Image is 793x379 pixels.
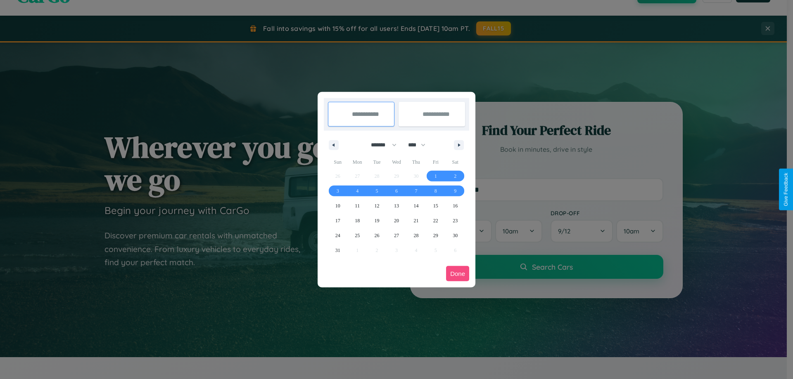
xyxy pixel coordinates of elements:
[328,198,347,213] button: 10
[406,155,426,169] span: Thu
[355,198,360,213] span: 11
[356,184,359,198] span: 4
[387,184,406,198] button: 6
[406,213,426,228] button: 21
[347,184,367,198] button: 4
[328,155,347,169] span: Sun
[355,213,360,228] span: 18
[783,173,789,206] div: Give Feedback
[387,155,406,169] span: Wed
[376,184,378,198] span: 5
[453,228,458,243] span: 30
[426,213,445,228] button: 22
[406,228,426,243] button: 28
[453,213,458,228] span: 23
[446,155,465,169] span: Sat
[446,266,469,281] button: Done
[355,228,360,243] span: 25
[328,184,347,198] button: 3
[328,228,347,243] button: 24
[454,169,456,184] span: 2
[394,213,399,228] span: 20
[387,213,406,228] button: 20
[335,243,340,258] span: 31
[375,198,380,213] span: 12
[434,184,437,198] span: 8
[446,169,465,184] button: 2
[426,155,445,169] span: Fri
[434,169,437,184] span: 1
[453,198,458,213] span: 16
[426,184,445,198] button: 8
[446,213,465,228] button: 23
[406,184,426,198] button: 7
[446,228,465,243] button: 30
[387,198,406,213] button: 13
[335,198,340,213] span: 10
[367,198,387,213] button: 12
[395,184,398,198] span: 6
[375,228,380,243] span: 26
[347,213,367,228] button: 18
[367,184,387,198] button: 5
[328,243,347,258] button: 31
[375,213,380,228] span: 19
[433,228,438,243] span: 29
[433,213,438,228] span: 22
[415,184,417,198] span: 7
[426,198,445,213] button: 15
[426,169,445,184] button: 1
[413,228,418,243] span: 28
[413,213,418,228] span: 21
[426,228,445,243] button: 29
[446,184,465,198] button: 9
[394,198,399,213] span: 13
[433,198,438,213] span: 15
[347,228,367,243] button: 25
[335,213,340,228] span: 17
[413,198,418,213] span: 14
[387,228,406,243] button: 27
[328,213,347,228] button: 17
[367,155,387,169] span: Tue
[335,228,340,243] span: 24
[337,184,339,198] span: 3
[347,155,367,169] span: Mon
[406,198,426,213] button: 14
[454,184,456,198] span: 9
[367,228,387,243] button: 26
[394,228,399,243] span: 27
[347,198,367,213] button: 11
[446,198,465,213] button: 16
[367,213,387,228] button: 19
